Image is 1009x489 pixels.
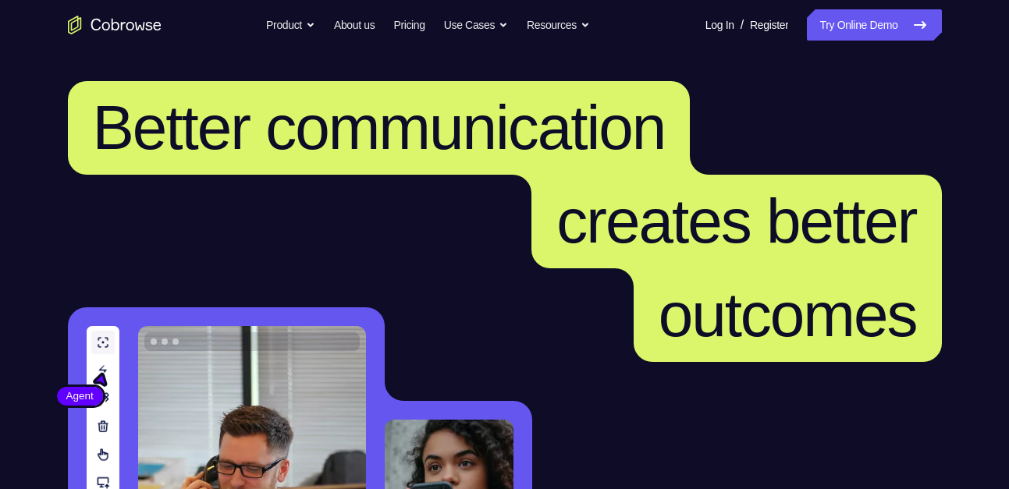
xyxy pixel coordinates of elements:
[444,9,508,41] button: Use Cases
[68,16,162,34] a: Go to the home page
[57,388,103,404] span: Agent
[266,9,315,41] button: Product
[556,186,916,256] span: creates better
[527,9,590,41] button: Resources
[659,280,917,349] span: outcomes
[393,9,425,41] a: Pricing
[750,9,788,41] a: Register
[334,9,375,41] a: About us
[807,9,941,41] a: Try Online Demo
[93,93,666,162] span: Better communication
[705,9,734,41] a: Log In
[741,16,744,34] span: /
